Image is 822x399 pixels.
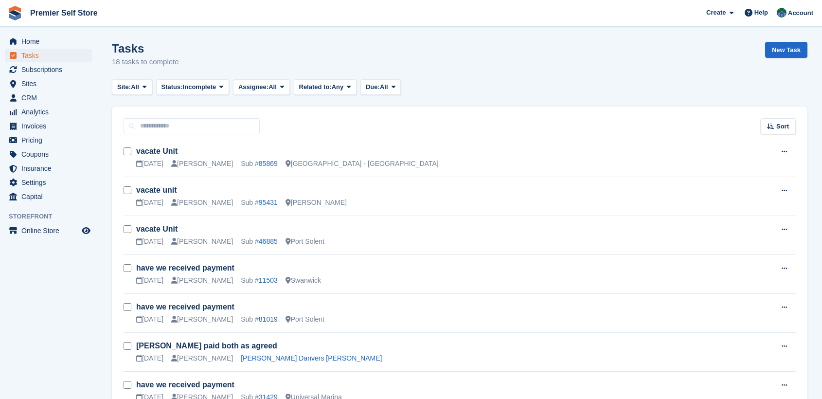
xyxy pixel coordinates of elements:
[5,190,92,203] a: menu
[21,63,80,76] span: Subscriptions
[776,122,789,131] span: Sort
[136,342,277,350] a: [PERSON_NAME] paid both as agreed
[161,82,183,92] span: Status:
[259,237,278,245] a: 46885
[5,224,92,237] a: menu
[21,224,80,237] span: Online Store
[171,314,233,325] div: [PERSON_NAME]
[136,236,163,247] div: [DATE]
[21,162,80,175] span: Insurance
[241,159,278,169] div: Sub #
[21,190,80,203] span: Capital
[286,159,439,169] div: [GEOGRAPHIC_DATA] - [GEOGRAPHIC_DATA]
[136,303,234,311] a: have we received payment
[26,5,102,21] a: Premier Self Store
[5,162,92,175] a: menu
[21,105,80,119] span: Analytics
[241,314,278,325] div: Sub #
[788,8,813,18] span: Account
[238,82,268,92] span: Assignee:
[259,160,278,167] a: 85869
[286,314,324,325] div: Port Solent
[136,353,163,363] div: [DATE]
[5,49,92,62] a: menu
[131,82,139,92] span: All
[5,176,92,189] a: menu
[136,275,163,286] div: [DATE]
[5,35,92,48] a: menu
[136,198,163,208] div: [DATE]
[268,82,277,92] span: All
[21,91,80,105] span: CRM
[171,198,233,208] div: [PERSON_NAME]
[241,198,278,208] div: Sub #
[259,315,278,323] a: 81019
[9,212,97,221] span: Storefront
[183,82,216,92] span: Incomplete
[156,79,229,95] button: Status: Incomplete
[136,186,177,194] a: vacate unit
[5,91,92,105] a: menu
[80,225,92,236] a: Preview store
[171,159,233,169] div: [PERSON_NAME]
[5,133,92,147] a: menu
[21,77,80,91] span: Sites
[299,82,332,92] span: Related to:
[136,381,234,389] a: have we received payment
[360,79,401,95] button: Due: All
[777,8,786,18] img: Jo Granger
[112,56,179,68] p: 18 tasks to complete
[21,49,80,62] span: Tasks
[765,42,807,58] a: New Task
[171,275,233,286] div: [PERSON_NAME]
[21,119,80,133] span: Invoices
[5,77,92,91] a: menu
[117,82,131,92] span: Site:
[136,225,178,233] a: vacate Unit
[233,79,290,95] button: Assignee: All
[706,8,726,18] span: Create
[21,147,80,161] span: Coupons
[8,6,22,20] img: stora-icon-8386f47178a22dfd0bd8f6a31ec36ba5ce8667c1dd55bd0f319d3a0aa187defe.svg
[380,82,388,92] span: All
[5,147,92,161] a: menu
[171,236,233,247] div: [PERSON_NAME]
[294,79,357,95] button: Related to: Any
[136,314,163,325] div: [DATE]
[136,147,178,155] a: vacate Unit
[5,63,92,76] a: menu
[136,264,234,272] a: have we received payment
[259,276,278,284] a: 11503
[286,198,347,208] div: [PERSON_NAME]
[171,353,233,363] div: [PERSON_NAME]
[754,8,768,18] span: Help
[286,236,324,247] div: Port Solent
[21,35,80,48] span: Home
[241,236,278,247] div: Sub #
[241,275,278,286] div: Sub #
[286,275,321,286] div: Swanwick
[241,354,382,362] a: [PERSON_NAME] Danvers [PERSON_NAME]
[332,82,344,92] span: Any
[5,119,92,133] a: menu
[5,105,92,119] a: menu
[259,199,278,206] a: 95431
[21,176,80,189] span: Settings
[366,82,380,92] span: Due:
[136,159,163,169] div: [DATE]
[112,42,179,55] h1: Tasks
[112,79,152,95] button: Site: All
[21,133,80,147] span: Pricing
